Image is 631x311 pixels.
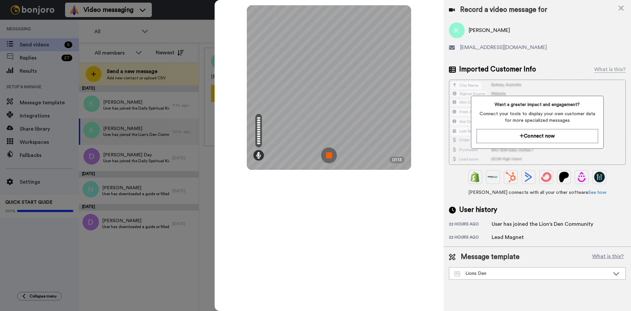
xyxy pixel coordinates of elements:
button: Connect now [477,129,598,143]
img: Drip [576,172,587,182]
img: Shopify [470,172,480,182]
img: ic_record_stop.svg [321,147,337,163]
div: Lead Magnet [492,233,525,241]
img: Patreon [559,172,569,182]
span: Imported Customer Info [459,65,536,74]
div: 22 hours ago [449,235,492,241]
img: Message-temps.svg [455,271,460,276]
span: User history [459,205,497,215]
span: Connect your tools to display your own customer data for more specialized messages [477,111,598,124]
span: Want a greater impact and engagement? [477,101,598,108]
div: User has joined the Lion's Den Community [492,220,593,228]
div: 01:13 [389,157,405,163]
a: See how [588,190,606,195]
div: 22 hours ago [449,221,492,228]
img: Ontraport [488,172,498,182]
img: GoHighLevel [594,172,605,182]
span: Message template [461,252,520,262]
span: [PERSON_NAME] connects with all your other software [449,189,626,196]
img: ConvertKit [541,172,551,182]
div: What is this? [594,65,626,73]
span: [EMAIL_ADDRESS][DOMAIN_NAME] [460,43,547,51]
div: Lions Den [455,270,610,277]
img: Hubspot [505,172,516,182]
img: ActiveCampaign [523,172,534,182]
button: What is this? [590,252,626,262]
